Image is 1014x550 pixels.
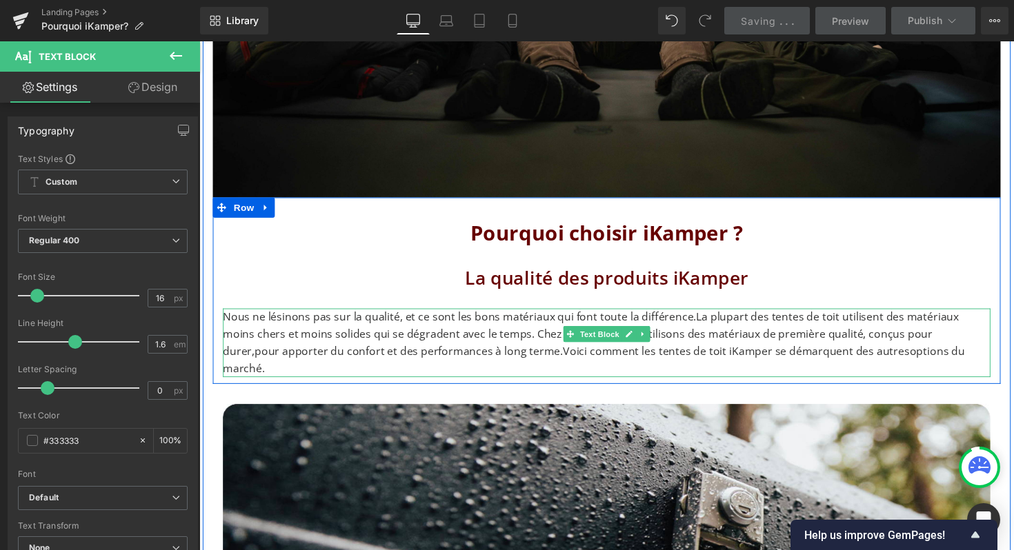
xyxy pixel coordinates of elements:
div: Text Color [18,411,188,420]
div: % [154,429,187,453]
button: Publish [891,7,975,34]
span: em [174,340,186,349]
span: . [779,15,782,27]
div: Font [18,469,188,479]
i: Default [29,492,59,504]
a: New Library [200,7,268,34]
button: Undo [658,7,686,34]
a: Preview [815,7,886,34]
a: Tablet [463,7,496,34]
span: Text Block [39,51,96,62]
div: Typography [18,117,74,136]
div: Letter Spacing [18,365,188,374]
p: Nous ne lésinons pas sur la qualité, et ce sont les bons matériaux qui font toute la différence. [24,274,811,344]
div: Text Transform [18,521,188,531]
a: Laptop [430,7,463,34]
b: Custom [46,176,77,188]
span: Help us improve GemPages! [804,529,967,542]
span: Library [226,14,259,27]
a: Landing Pages [41,7,200,18]
div: Font Size [18,272,188,282]
b: Regular 400 [29,235,80,245]
h2: La qualité des produits iKamper [24,229,811,257]
a: Mobile [496,7,529,34]
span: Saving [741,15,776,27]
span: Row [32,160,59,181]
a: Expand / Collapse [59,160,77,181]
a: Desktop [397,7,430,34]
span: px [174,294,186,303]
button: Show survey - Help us improve GemPages! [804,527,984,543]
a: Expand / Collapse [448,292,462,308]
span: Pourquoi iKamper? [41,21,128,32]
div: Line Height [18,318,188,328]
div: Open Intercom Messenger [967,503,1000,536]
span: Preview [832,14,869,28]
strong: Pourquoi choisir iKamper ? [278,182,557,210]
span: Text Block [387,292,433,308]
span: Publish [908,15,942,26]
a: Design [103,72,203,103]
button: More [981,7,1008,34]
div: Font Weight [18,214,188,223]
span: px [174,386,186,395]
input: Color [43,433,132,448]
div: Text Styles [18,153,188,164]
button: Redo [691,7,719,34]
